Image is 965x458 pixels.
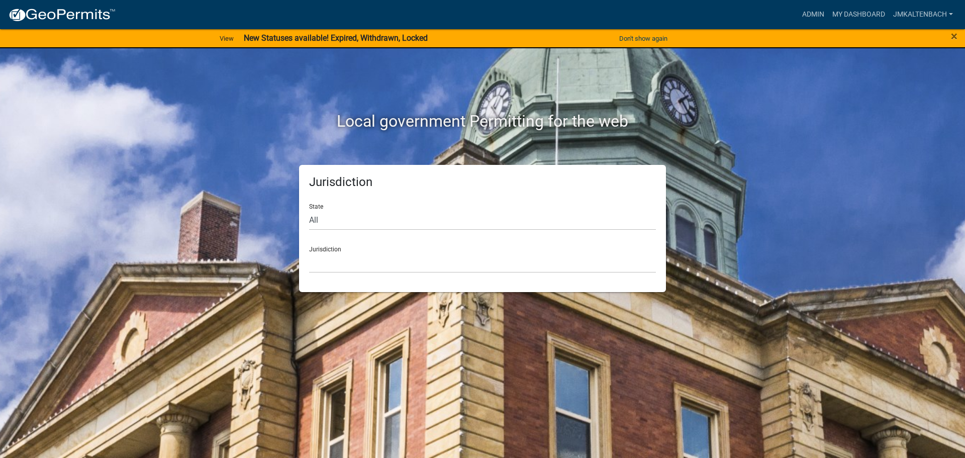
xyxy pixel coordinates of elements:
a: My Dashboard [828,5,889,24]
a: jmkaltenbach [889,5,957,24]
button: Close [951,30,957,42]
strong: New Statuses available! Expired, Withdrawn, Locked [244,33,428,43]
h5: Jurisdiction [309,175,656,190]
a: View [216,30,238,47]
a: Admin [798,5,828,24]
button: Don't show again [615,30,671,47]
span: × [951,29,957,43]
h2: Local government Permitting for the web [204,112,761,131]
